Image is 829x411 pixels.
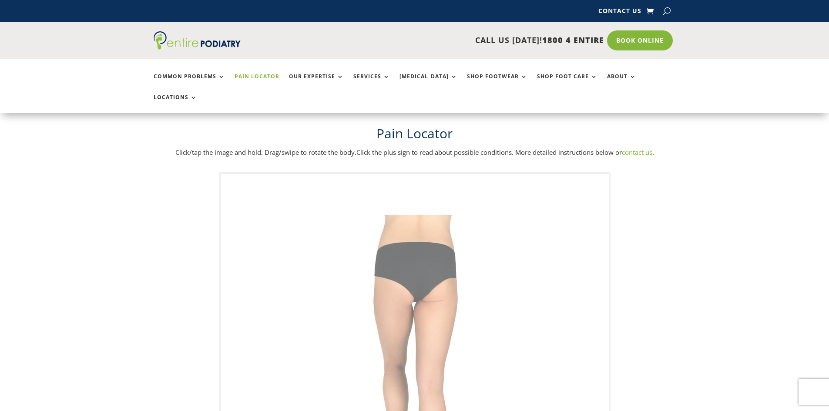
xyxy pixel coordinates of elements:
a: Services [353,74,390,92]
a: Contact Us [598,8,641,17]
img: logo (1) [154,31,241,50]
a: Shop Footwear [467,74,527,92]
a: [MEDICAL_DATA] [399,74,457,92]
a: Book Online [607,30,673,50]
a: Shop Foot Care [537,74,597,92]
a: Common Problems [154,74,225,92]
a: Our Expertise [289,74,344,92]
span: Click the plus sign to read about possible conditions. More detailed instructions below or . [356,148,654,157]
h1: Pain Locator [154,124,676,147]
p: CALL US [DATE]! [274,35,604,46]
span: 1800 4 ENTIRE [542,35,604,45]
a: About [607,74,636,92]
a: contact us [622,148,652,157]
span: Click/tap the image and hold. Drag/swipe to rotate the body. [175,148,356,157]
a: Pain Locator [235,74,279,92]
a: Entire Podiatry [154,43,241,51]
a: Locations [154,94,197,113]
